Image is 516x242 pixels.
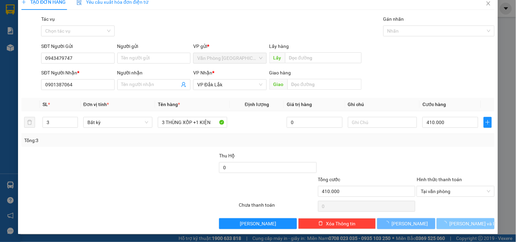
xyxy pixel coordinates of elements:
[285,52,362,63] input: Dọc đường
[326,220,355,227] span: Xóa Thông tin
[269,52,285,63] span: Lấy
[348,117,417,128] input: Ghi Chú
[422,102,446,107] span: Cước hàng
[24,137,200,144] div: Tổng: 3
[377,218,435,229] button: [PERSON_NAME]
[41,42,114,50] div: SĐT Người Gửi
[219,218,297,229] button: [PERSON_NAME]
[47,29,90,36] li: VP DỌC ĐƯỜNG
[245,102,269,107] span: Định lượng
[318,177,340,182] span: Tổng cước
[197,53,262,63] span: Văn Phòng Tân Phú
[219,153,235,158] span: Thu Hộ
[87,117,148,127] span: Bất kỳ
[421,186,490,196] span: Tại văn phòng
[484,120,492,125] span: plus
[298,218,376,229] button: deleteXóa Thông tin
[345,98,420,111] th: Ghi chú
[193,70,212,75] span: VP Nhận
[287,102,312,107] span: Giá trị hàng
[240,220,276,227] span: [PERSON_NAME]
[287,79,362,90] input: Dọc đường
[24,117,35,128] button: delete
[442,221,450,226] span: loading
[287,117,343,128] input: 0
[318,221,323,226] span: delete
[83,102,109,107] span: Đơn vị tính
[392,220,428,227] span: [PERSON_NAME]
[197,80,262,90] span: VP Đắk Lắk
[384,221,392,226] span: loading
[181,82,186,87] span: user-add
[117,42,190,50] div: Người gửi
[3,3,99,16] li: Quý Thảo
[486,1,491,6] span: close
[158,102,180,107] span: Tên hàng
[238,201,317,213] div: Chưa thanh toán
[158,117,227,128] input: VD: Bàn, Ghế
[117,69,190,76] div: Người nhận
[437,218,495,229] button: [PERSON_NAME] và In
[269,44,289,49] span: Lấy hàng
[193,42,266,50] div: VP gửi
[484,117,492,128] button: plus
[41,69,114,76] div: SĐT Người Nhận
[383,16,404,22] label: Gán nhãn
[43,102,48,107] span: SL
[450,220,497,227] span: [PERSON_NAME] và In
[269,70,291,75] span: Giao hàng
[41,16,55,22] label: Tác vụ
[269,79,287,90] span: Giao
[3,29,47,51] li: VP Văn Phòng [GEOGRAPHIC_DATA]
[417,177,462,182] label: Hình thức thanh toán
